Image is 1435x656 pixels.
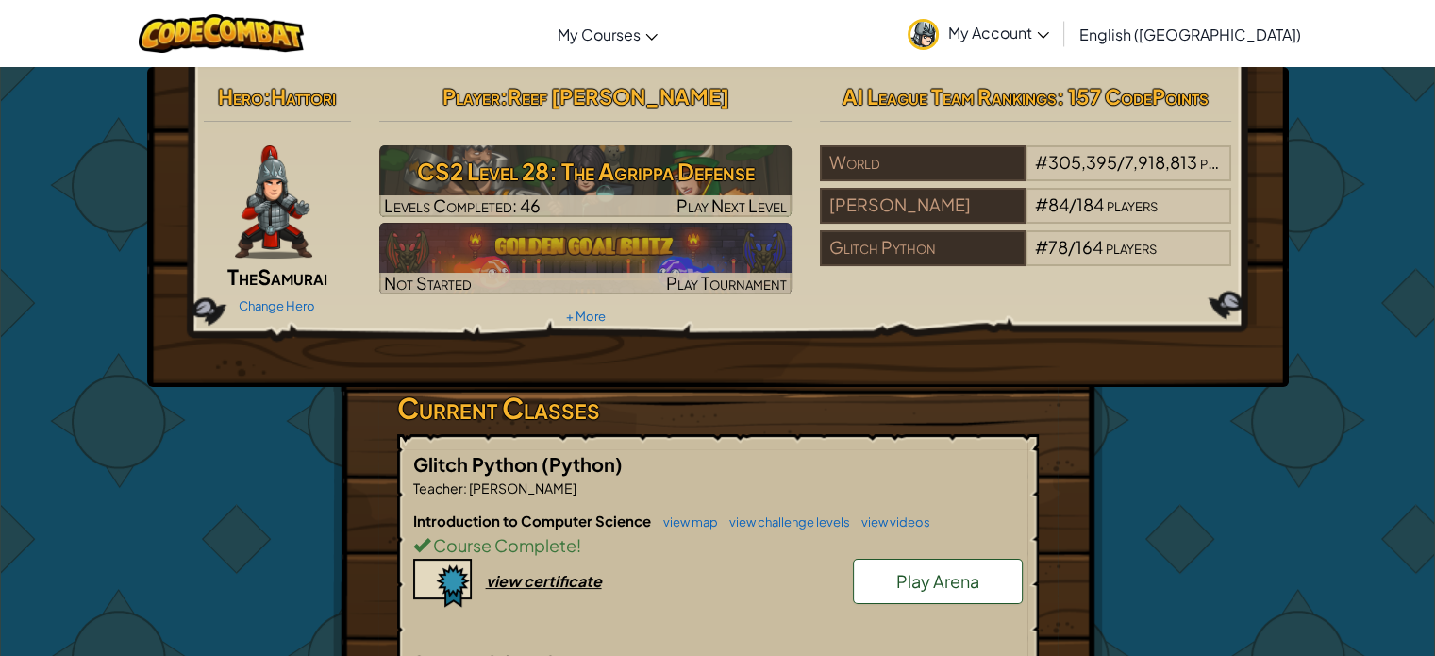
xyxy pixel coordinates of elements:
span: The [227,263,258,290]
span: 7,918,813 [1125,151,1197,173]
span: Play Arena [896,570,979,592]
div: view certificate [486,571,602,591]
span: (Python) [542,452,623,476]
span: Course Complete [430,534,576,556]
a: English ([GEOGRAPHIC_DATA]) [1070,8,1310,59]
span: ! [576,534,581,556]
a: + More [565,309,605,324]
span: 164 [1076,236,1103,258]
span: # [1035,236,1048,258]
span: players [1106,236,1157,258]
span: # [1035,193,1048,215]
div: [PERSON_NAME] [820,188,1026,224]
img: Golden Goal [379,223,792,294]
img: certificate-icon.png [413,559,472,608]
span: 84 [1048,193,1069,215]
span: Player [442,83,499,109]
span: My Account [948,23,1049,42]
a: [PERSON_NAME]#84/184players [820,206,1232,227]
a: view videos [852,514,930,530]
span: Hattori [271,83,336,109]
a: My Courses [548,8,667,59]
span: : 157 CodePoints [1057,83,1209,109]
a: Play Next Level [379,145,792,217]
span: 305,395 [1048,151,1117,173]
a: Glitch Python#78/164players [820,248,1232,270]
a: My Account [898,4,1059,63]
span: 78 [1048,236,1068,258]
span: 184 [1076,193,1104,215]
div: Glitch Python [820,230,1026,266]
span: / [1068,236,1076,258]
span: Play Next Level [676,194,787,216]
span: Not Started [384,272,472,294]
span: : [499,83,507,109]
a: Not StartedPlay Tournament [379,223,792,294]
span: Glitch Python [413,452,542,476]
span: players [1107,193,1158,215]
a: Change Hero [239,298,315,313]
img: avatar [908,19,939,50]
span: Samurai [258,263,327,290]
span: : [463,479,467,496]
h3: Current Classes [397,387,1039,429]
span: Teacher [413,479,463,496]
a: view challenge levels [720,514,850,530]
span: English ([GEOGRAPHIC_DATA]) [1079,25,1301,44]
span: Play Tournament [666,272,787,294]
span: Introduction to Computer Science [413,512,654,530]
img: CodeCombat logo [139,14,304,53]
span: Hero [218,83,263,109]
span: My Courses [558,25,641,44]
a: World#305,395/7,918,813players [820,163,1232,185]
span: [PERSON_NAME] [467,479,576,496]
span: Levels Completed: 46 [384,194,541,216]
img: samurai.pose.png [235,145,312,259]
h3: CS2 Level 28: The Agrippa Defense [379,150,792,193]
span: Reef [PERSON_NAME] [507,83,728,109]
span: : [263,83,271,109]
a: view map [654,514,718,530]
img: CS2 Level 28: The Agrippa Defense [379,145,792,217]
span: players [1200,151,1251,173]
span: / [1069,193,1076,215]
div: World [820,145,1026,181]
span: # [1035,151,1048,173]
span: / [1117,151,1125,173]
a: view certificate [413,571,602,591]
span: AI League Team Rankings [843,83,1057,109]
